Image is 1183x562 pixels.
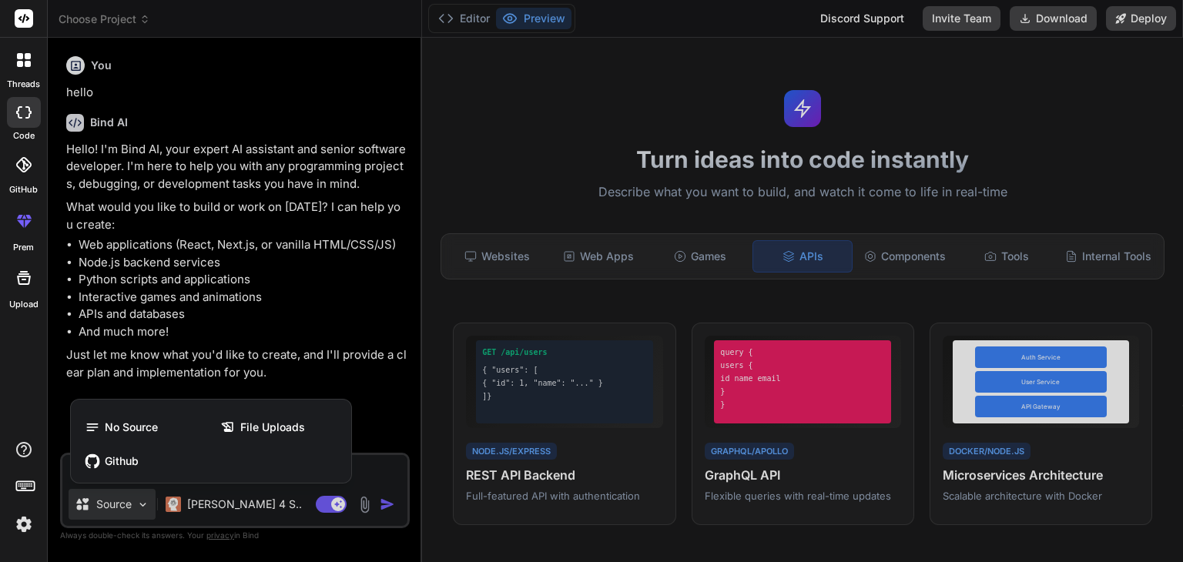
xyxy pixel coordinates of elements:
[105,453,139,469] span: Github
[9,183,38,196] label: GitHub
[9,298,39,311] label: Upload
[13,241,34,254] label: prem
[240,420,305,435] span: File Uploads
[105,420,158,435] span: No Source
[13,129,35,142] label: code
[11,511,37,537] img: settings
[7,78,40,91] label: threads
